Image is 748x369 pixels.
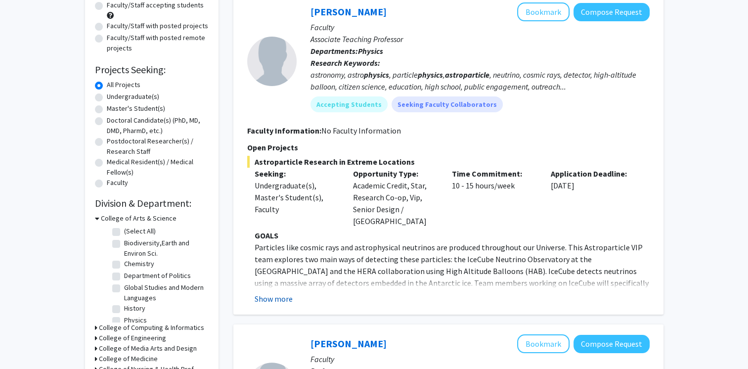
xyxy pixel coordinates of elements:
[310,58,380,68] b: Research Keywords:
[247,156,650,168] span: Astroparticle Research in Extreme Locations
[95,64,209,76] h2: Projects Seeking:
[418,70,443,80] b: physics
[452,168,536,180] p: Time Commitment:
[255,241,650,324] p: Particles like cosmic rays and astrophysical neutrinos are produced throughout our Universe. This...
[392,96,503,112] mat-chip: Seeking Faculty Collaborators
[107,103,165,114] label: Master's Student(s)
[346,168,444,227] div: Academic Credit, Star, Research Co-op, Vip, Senior Design / [GEOGRAPHIC_DATA]
[310,353,650,365] p: Faculty
[255,231,278,240] strong: GOALS
[255,168,339,180] p: Seeking:
[124,259,154,269] label: Chemistry
[543,168,642,227] div: [DATE]
[310,33,650,45] p: Associate Teaching Professor
[517,2,570,21] button: Add Christina Love to Bookmarks
[99,354,158,364] h3: College of Medicine
[124,303,145,314] label: History
[310,69,650,92] div: astronomy, astro , particle , , neutrino, cosmic rays, detector, high-altitude balloon, citizen s...
[573,335,650,353] button: Compose Request to Michelle Dolinski
[444,168,543,227] div: 10 - 15 hours/week
[124,238,206,259] label: Biodiversity,Earth and Environ Sci.
[247,141,650,153] p: Open Projects
[107,136,209,157] label: Postdoctoral Researcher(s) / Research Staff
[107,21,208,31] label: Faculty/Staff with posted projects
[310,5,387,18] a: [PERSON_NAME]
[101,213,176,224] h3: College of Arts & Science
[107,80,140,90] label: All Projects
[124,315,147,325] label: Physics
[124,271,191,281] label: Department of Politics
[353,168,437,180] p: Opportunity Type:
[573,3,650,21] button: Compose Request to Christina Love
[321,126,401,136] span: No Faculty Information
[364,70,389,80] b: physics
[445,70,489,80] b: astroparticle
[107,33,209,53] label: Faculty/Staff with posted remote projects
[310,21,650,33] p: Faculty
[358,46,383,56] b: Physics
[107,115,209,136] label: Doctoral Candidate(s) (PhD, MD, DMD, PharmD, etc.)
[310,96,388,112] mat-chip: Accepting Students
[124,226,156,236] label: (Select All)
[255,293,293,305] button: Show more
[310,46,358,56] b: Departments:
[255,180,339,215] div: Undergraduate(s), Master's Student(s), Faculty
[551,168,635,180] p: Application Deadline:
[310,337,387,350] a: [PERSON_NAME]
[7,324,42,362] iframe: Chat
[107,92,159,102] label: Undergraduate(s)
[107,157,209,178] label: Medical Resident(s) / Medical Fellow(s)
[99,343,197,354] h3: College of Media Arts and Design
[247,126,321,136] b: Faculty Information:
[99,323,204,333] h3: College of Computing & Informatics
[95,197,209,209] h2: Division & Department:
[124,282,206,303] label: Global Studies and Modern Languages
[517,334,570,353] button: Add Michelle Dolinski to Bookmarks
[107,178,128,188] label: Faculty
[99,333,166,343] h3: College of Engineering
